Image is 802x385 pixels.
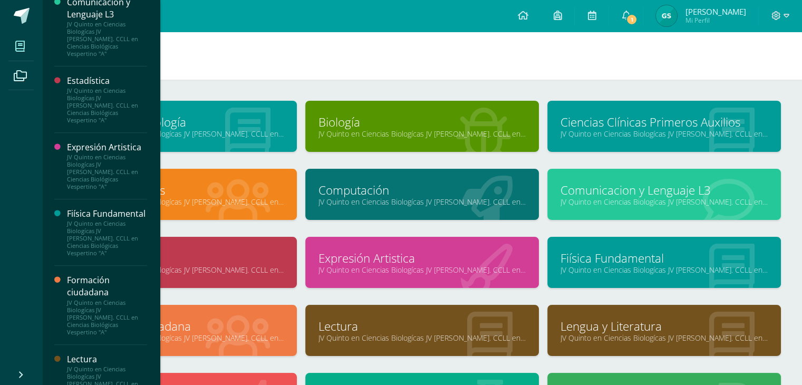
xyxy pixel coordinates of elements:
[67,21,147,57] div: JV Quinto en Ciencias Biologícas JV [PERSON_NAME]. CCLL en Ciencias Biológicas Vespertino "A"
[318,197,526,207] a: JV Quinto en Ciencias Biologícas JV [PERSON_NAME]. CCLL en Ciencias Biológicas Vespertino "A"
[318,333,526,343] a: JV Quinto en Ciencias Biologícas JV [PERSON_NAME]. CCLL en Ciencias Biológicas Vespertino "A"
[67,75,147,87] div: Estadística
[67,141,147,153] div: Expresión Artistica
[76,250,284,266] a: Estadística
[318,250,526,266] a: Expresión Artistica
[318,318,526,334] a: Lectura
[561,333,768,343] a: JV Quinto en Ciencias Biologícas JV [PERSON_NAME]. CCLL en Ciencias Biológicas Vespertino "A"
[561,182,768,198] a: Comunicacion y Lenguaje L3
[318,129,526,139] a: JV Quinto en Ciencias Biologícas JV [PERSON_NAME]. CCLL en Ciencias Biológicas Vespertino "A"
[76,333,284,343] a: JV Quinto en Ciencias Biologícas JV [PERSON_NAME]. CCLL en Ciencias Biológicas Vespertino "A"
[318,265,526,275] a: JV Quinto en Ciencias Biologícas JV [PERSON_NAME]. CCLL en Ciencias Biológicas Vespertino "A"
[626,14,637,25] span: 1
[561,114,768,130] a: Ciencias Clínicas Primeros Auxilios
[67,87,147,124] div: JV Quinto en Ciencias Biologícas JV [PERSON_NAME]. CCLL en Ciencias Biológicas Vespertino "A"
[67,208,147,220] div: Fiísica Fundamental
[67,274,147,335] a: Formación ciudadanaJV Quinto en Ciencias Biologícas JV [PERSON_NAME]. CCLL en Ciencias Biológicas...
[76,318,284,334] a: Formación ciudadana
[76,129,284,139] a: JV Quinto en Ciencias Biologícas JV [PERSON_NAME]. CCLL en Ciencias Biológicas Vespertino "A"
[561,129,768,139] a: JV Quinto en Ciencias Biologícas JV [PERSON_NAME]. CCLL en Ciencias Biológicas Vespertino "A"
[685,16,746,25] span: Mi Perfil
[561,250,768,266] a: Fiísica Fundamental
[685,6,746,17] span: [PERSON_NAME]
[76,182,284,198] a: Ciencias Sociales
[67,208,147,257] a: Fiísica FundamentalJV Quinto en Ciencias Biologícas JV [PERSON_NAME]. CCLL en Ciencias Biológicas...
[67,75,147,124] a: EstadísticaJV Quinto en Ciencias Biologícas JV [PERSON_NAME]. CCLL en Ciencias Biológicas Vespert...
[67,353,147,365] div: Lectura
[67,299,147,336] div: JV Quinto en Ciencias Biologícas JV [PERSON_NAME]. CCLL en Ciencias Biológicas Vespertino "A"
[318,114,526,130] a: Biología
[561,197,768,207] a: JV Quinto en Ciencias Biologícas JV [PERSON_NAME]. CCLL en Ciencias Biológicas Vespertino "A"
[67,153,147,190] div: JV Quinto en Ciencias Biologícas JV [PERSON_NAME]. CCLL en Ciencias Biológicas Vespertino "A"
[76,114,284,130] a: Anatomía y Fisiología
[318,182,526,198] a: Computación
[561,318,768,334] a: Lengua y Literatura
[67,274,147,299] div: Formación ciudadana
[67,220,147,257] div: JV Quinto en Ciencias Biologícas JV [PERSON_NAME]. CCLL en Ciencias Biológicas Vespertino "A"
[76,197,284,207] a: JV Quinto en Ciencias Biologícas JV [PERSON_NAME]. CCLL en Ciencias Biológicas Vespertino "A"
[561,265,768,275] a: JV Quinto en Ciencias Biologícas JV [PERSON_NAME]. CCLL en Ciencias Biológicas Vespertino "A"
[656,5,677,26] img: 9551c0dfb05094338133ef1b46e60e23.png
[67,141,147,190] a: Expresión ArtisticaJV Quinto en Ciencias Biologícas JV [PERSON_NAME]. CCLL en Ciencias Biológicas...
[76,265,284,275] a: JV Quinto en Ciencias Biologícas JV [PERSON_NAME]. CCLL en Ciencias Biológicas Vespertino "A"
